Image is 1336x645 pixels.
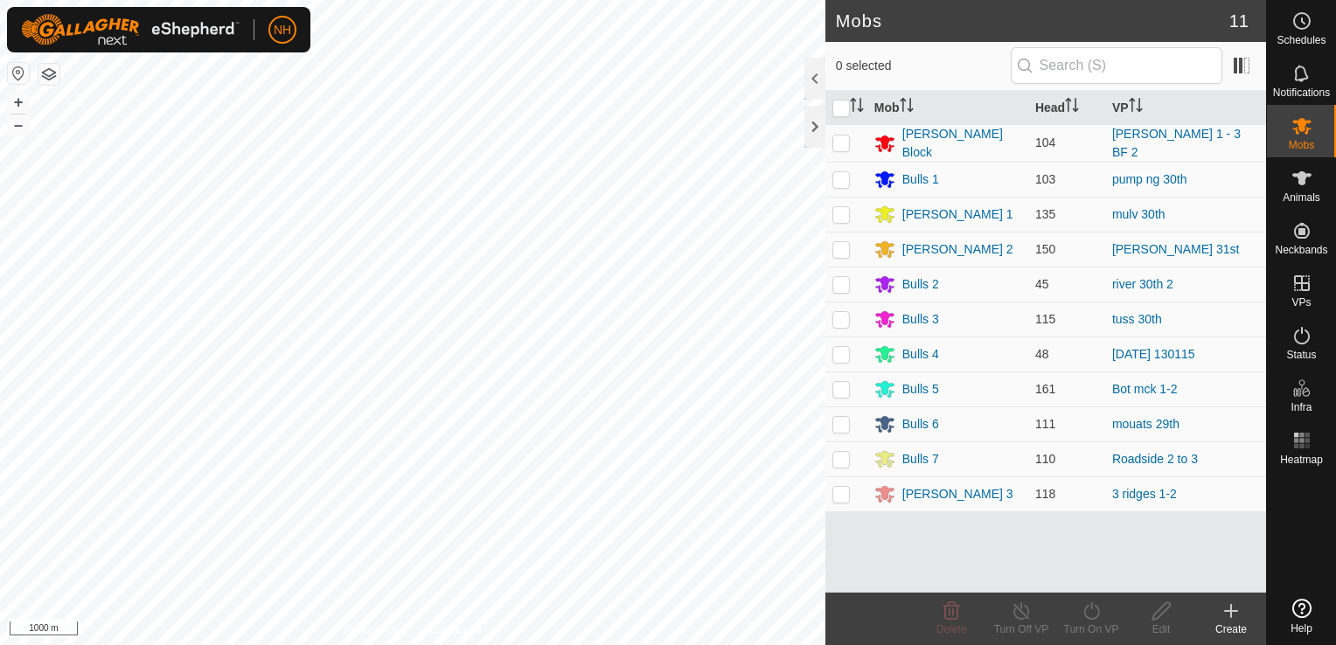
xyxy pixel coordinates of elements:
span: 135 [1035,207,1055,221]
a: mouats 29th [1112,417,1179,431]
div: Turn Off VP [986,621,1056,637]
p-sorticon: Activate to sort [850,101,864,114]
div: Turn On VP [1056,621,1126,637]
span: 48 [1035,347,1049,361]
span: 150 [1035,242,1055,256]
a: [PERSON_NAME] 31st [1112,242,1240,256]
a: Roadside 2 to 3 [1112,452,1198,466]
span: 0 selected [836,57,1011,75]
div: Bulls 7 [902,450,939,468]
img: Gallagher Logo [21,14,240,45]
span: Heatmap [1280,454,1323,465]
a: 3 ridges 1-2 [1112,487,1177,501]
th: Mob [867,91,1028,125]
div: [PERSON_NAME] 3 [902,485,1013,503]
div: [PERSON_NAME] 2 [902,240,1013,259]
span: Animals [1283,192,1320,203]
p-sorticon: Activate to sort [1065,101,1079,114]
div: Create [1196,621,1266,637]
span: Schedules [1277,35,1326,45]
a: Help [1267,592,1336,641]
div: Bulls 4 [902,345,939,364]
a: Contact Us [430,622,482,638]
a: Bot mck 1-2 [1112,382,1178,396]
a: river 30th 2 [1112,277,1173,291]
span: 45 [1035,277,1049,291]
span: NH [274,21,291,39]
span: 118 [1035,487,1055,501]
span: 11 [1229,8,1249,34]
a: Privacy Policy [344,622,409,638]
h2: Mobs [836,10,1229,31]
th: VP [1105,91,1266,125]
p-sorticon: Activate to sort [1129,101,1143,114]
div: Bulls 1 [902,170,939,189]
button: + [8,92,29,113]
p-sorticon: Activate to sort [900,101,914,114]
a: [PERSON_NAME] 1 - 3 BF 2 [1112,127,1241,159]
button: Reset Map [8,63,29,84]
button: Map Layers [38,64,59,85]
div: Bulls 6 [902,415,939,433]
span: Delete [936,623,967,635]
span: 111 [1035,417,1055,431]
div: Bulls 5 [902,380,939,399]
div: Edit [1126,621,1196,637]
button: – [8,114,29,135]
div: [PERSON_NAME] Block [902,125,1021,162]
span: 104 [1035,135,1055,149]
span: VPs [1291,297,1311,308]
span: Status [1286,350,1316,360]
a: pump ng 30th [1112,172,1187,186]
div: Bulls 2 [902,275,939,294]
span: Neckbands [1275,245,1327,255]
div: [PERSON_NAME] 1 [902,205,1013,224]
span: 161 [1035,382,1055,396]
div: Bulls 3 [902,310,939,329]
a: tuss 30th [1112,312,1162,326]
span: 110 [1035,452,1055,466]
span: Notifications [1273,87,1330,98]
input: Search (S) [1011,47,1222,84]
a: [DATE] 130115 [1112,347,1195,361]
span: Mobs [1289,140,1314,150]
a: mulv 30th [1112,207,1166,221]
span: Help [1291,623,1312,634]
th: Head [1028,91,1105,125]
span: 103 [1035,172,1055,186]
span: Infra [1291,402,1312,413]
span: 115 [1035,312,1055,326]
